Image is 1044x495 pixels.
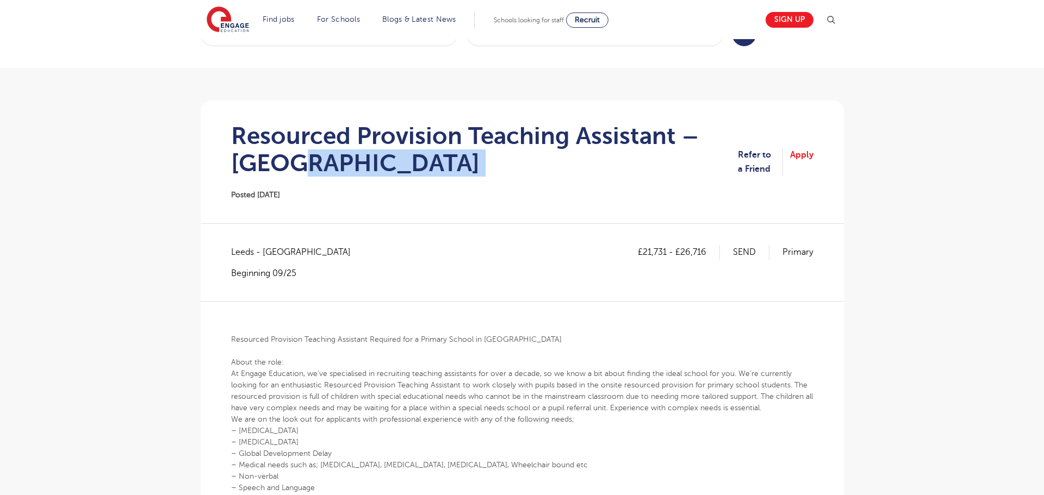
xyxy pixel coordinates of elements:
[317,15,360,23] a: For Schools
[231,358,284,366] b: About the role:
[782,245,813,259] p: Primary
[382,15,456,23] a: Blogs & Latest News
[231,368,813,413] p: At Engage Education, we’ve specialised in recruiting teaching assistants for over a decade, so we...
[231,267,362,279] p: Beginning 09/25
[231,122,738,177] h1: Resourced Provision Teaching Assistant – [GEOGRAPHIC_DATA]
[766,12,813,28] a: Sign up
[738,148,783,177] a: Refer to a Friend
[566,12,608,28] a: Recruit
[263,15,295,23] a: Find jobs
[207,7,249,34] img: Engage Education
[494,16,564,24] span: Schools looking for staff
[231,335,562,343] b: Resourced Provision Teaching Assistant Required for a Primary School in [GEOGRAPHIC_DATA]
[790,148,813,177] a: Apply
[733,245,769,259] p: SEND
[575,16,600,24] span: Recruit
[231,191,280,199] span: Posted [DATE]
[231,245,362,259] span: Leeds - [GEOGRAPHIC_DATA]
[638,245,720,259] p: £21,731 - £26,716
